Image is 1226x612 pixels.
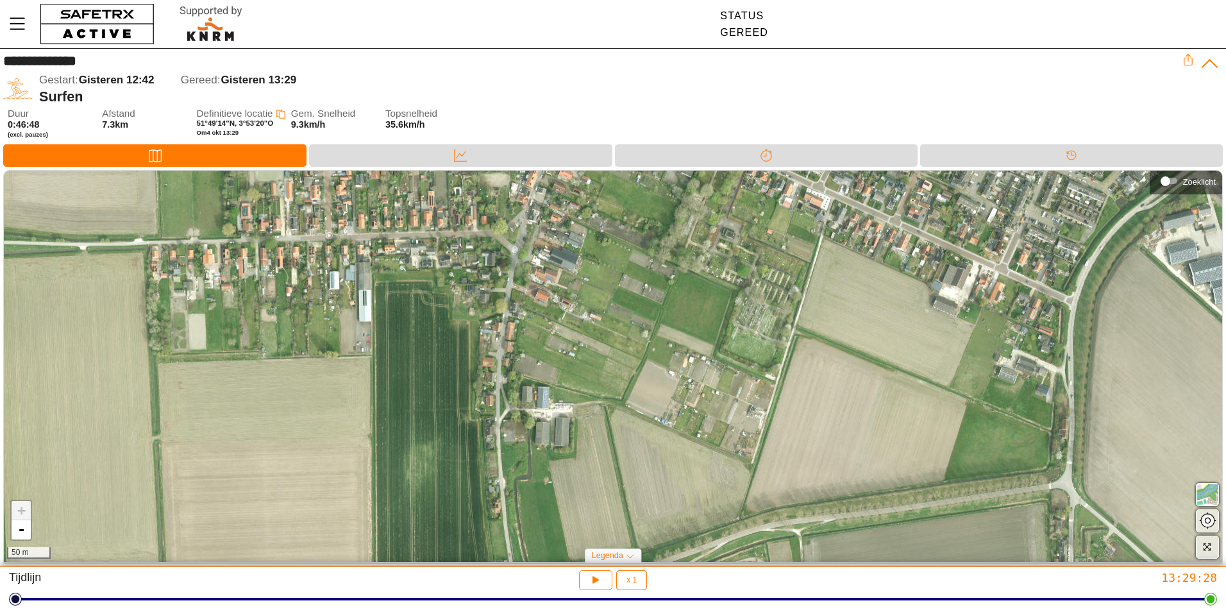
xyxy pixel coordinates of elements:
[102,119,128,130] span: 7.3km
[626,576,637,584] span: x 1
[818,570,1217,585] div: 13:29:28
[221,74,296,86] span: Gisteren 13:29
[385,119,425,130] span: 35.6km/h
[720,27,768,38] div: Gereed
[165,3,257,45] img: RescueLogo.svg
[39,89,1182,105] div: Surfen
[309,144,612,167] div: Data
[8,108,90,119] span: Duur
[615,144,918,167] div: Splitsen
[720,10,768,22] div: Status
[79,74,155,86] span: Gisteren 12:42
[39,74,78,86] span: Gestart:
[3,144,306,167] div: Kaart
[8,131,90,139] span: (excl. pauzes)
[181,74,221,86] span: Gereed:
[291,108,373,119] span: Gem. Snelheid
[8,119,40,130] span: 0:46:48
[3,74,33,103] img: SURFING.svg
[197,129,239,136] span: Om 4 okt 13:29
[197,119,274,127] span: 51°49'14"N, 3°53'20"O
[12,520,31,540] a: Zoom out
[592,551,623,560] span: Legenda
[12,501,31,520] a: Zoom in
[616,570,647,590] button: x 1
[291,119,326,130] span: 9.3km/h
[1156,171,1216,191] div: Zoeklicht
[7,547,51,559] div: 50 m
[385,108,467,119] span: Topsnelheid
[102,108,184,119] span: Afstand
[9,570,408,590] div: Tijdlijn
[920,144,1223,167] div: Tijdlijn
[197,108,273,119] span: Definitieve locatie
[1183,177,1216,187] div: Zoeklicht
